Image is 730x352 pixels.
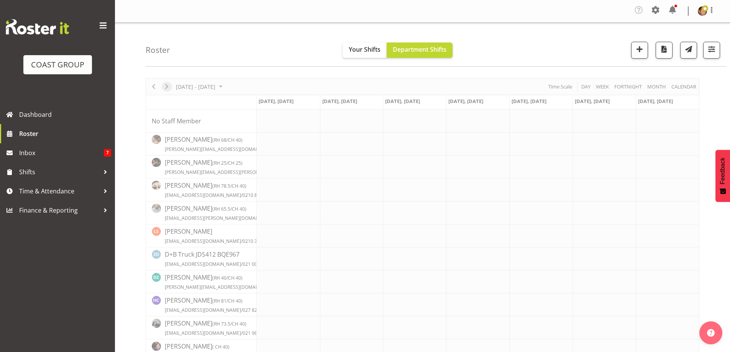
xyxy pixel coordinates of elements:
[19,205,100,216] span: Finance & Reporting
[31,59,84,70] div: COAST GROUP
[680,42,697,59] button: Send a list of all shifts for the selected filtered period to all rostered employees.
[343,43,387,58] button: Your Shifts
[703,42,720,59] button: Filter Shifts
[393,45,446,54] span: Department Shifts
[104,149,111,157] span: 7
[19,147,104,159] span: Inbox
[349,45,381,54] span: Your Shifts
[19,185,100,197] span: Time & Attendance
[698,7,707,16] img: mark-phillipse6af51212f3486541d32afe5cb767b3e.png
[715,150,730,202] button: Feedback - Show survey
[146,46,170,54] h4: Roster
[387,43,453,58] button: Department Shifts
[19,128,111,139] span: Roster
[631,42,648,59] button: Add a new shift
[656,42,673,59] button: Download a PDF of the roster according to the set date range.
[719,157,726,184] span: Feedback
[6,19,69,34] img: Rosterit website logo
[19,166,100,178] span: Shifts
[19,109,111,120] span: Dashboard
[707,329,715,337] img: help-xxl-2.png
